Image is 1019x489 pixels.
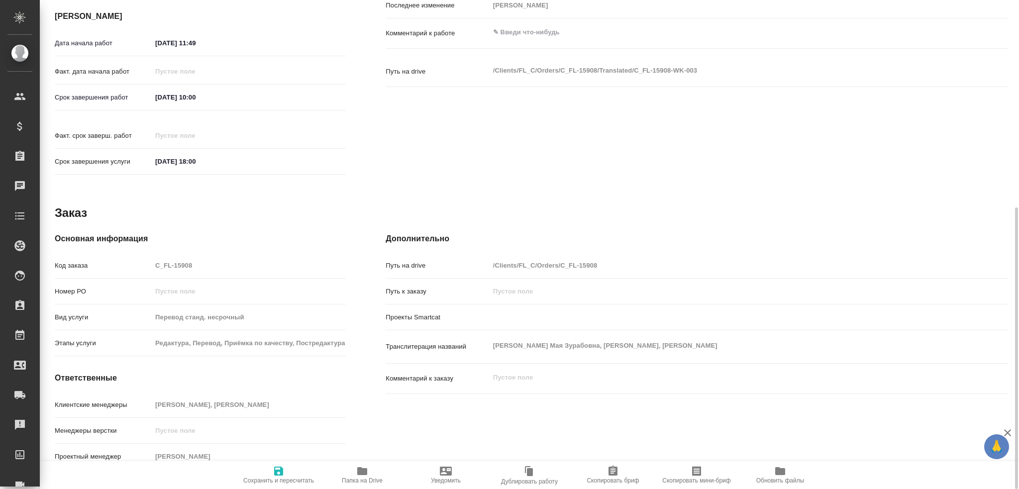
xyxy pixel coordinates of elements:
[152,154,239,169] input: ✎ Введи что-нибудь
[386,312,489,322] p: Проекты Smartcat
[55,312,152,322] p: Вид услуги
[386,233,1008,245] h4: Дополнительно
[55,67,152,77] p: Факт. дата начала работ
[243,477,314,484] span: Сохранить и пересчитать
[55,372,346,384] h4: Ответственные
[55,261,152,271] p: Код заказа
[55,205,87,221] h2: Заказ
[587,477,639,484] span: Скопировать бриф
[501,478,558,485] span: Дублировать работу
[152,336,346,350] input: Пустое поле
[756,477,805,484] span: Обновить файлы
[55,93,152,102] p: Срок завершения работ
[386,342,489,352] p: Транслитерация названий
[152,449,346,464] input: Пустое поле
[984,434,1009,459] button: 🙏
[386,374,489,384] p: Комментарий к заказу
[738,461,822,489] button: Обновить файлы
[55,426,152,436] p: Менеджеры верстки
[662,477,730,484] span: Скопировать мини-бриф
[55,38,152,48] p: Дата начала работ
[152,128,239,143] input: Пустое поле
[55,338,152,348] p: Этапы услуги
[55,233,346,245] h4: Основная информация
[386,0,489,10] p: Последнее изменение
[490,62,956,79] textarea: /Clients/FL_C/Orders/C_FL-15908/Translated/C_FL-15908-WK-003
[655,461,738,489] button: Скопировать мини-бриф
[152,310,346,324] input: Пустое поле
[386,67,489,77] p: Путь на drive
[431,477,461,484] span: Уведомить
[152,64,239,79] input: Пустое поле
[152,90,239,104] input: ✎ Введи что-нибудь
[342,477,383,484] span: Папка на Drive
[55,131,152,141] p: Факт. срок заверш. работ
[152,284,346,298] input: Пустое поле
[490,337,956,354] textarea: [PERSON_NAME] Мая Зурабовна, [PERSON_NAME], [PERSON_NAME]
[386,287,489,296] p: Путь к заказу
[152,258,346,273] input: Пустое поле
[988,436,1005,457] span: 🙏
[152,36,239,50] input: ✎ Введи что-нибудь
[152,423,346,438] input: Пустое поле
[237,461,320,489] button: Сохранить и пересчитать
[55,287,152,296] p: Номер РО
[490,258,956,273] input: Пустое поле
[404,461,488,489] button: Уведомить
[571,461,655,489] button: Скопировать бриф
[152,397,346,412] input: Пустое поле
[55,400,152,410] p: Клиентские менеджеры
[55,10,346,22] h4: [PERSON_NAME]
[55,157,152,167] p: Срок завершения услуги
[386,261,489,271] p: Путь на drive
[488,461,571,489] button: Дублировать работу
[320,461,404,489] button: Папка на Drive
[386,28,489,38] p: Комментарий к работе
[55,452,152,462] p: Проектный менеджер
[490,284,956,298] input: Пустое поле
